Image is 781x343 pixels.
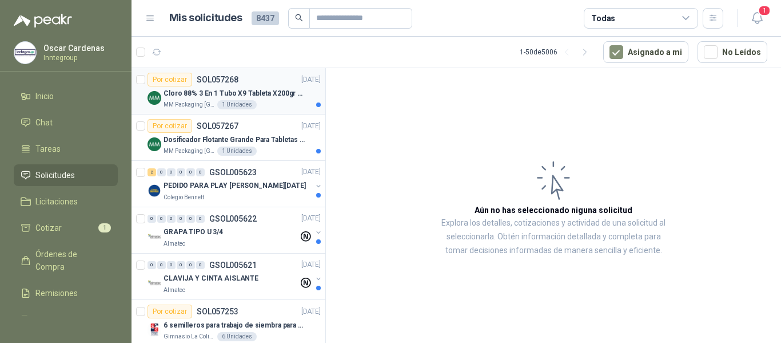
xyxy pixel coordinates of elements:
p: SOL057253 [197,307,238,316]
span: search [295,14,303,22]
div: 0 [186,215,195,223]
div: Por cotizar [148,305,192,318]
div: 0 [186,261,195,269]
a: 2 0 0 0 0 0 GSOL005623[DATE] Company LogoPEDIDO PARA PLAY [PERSON_NAME][DATE]Colegio Bennett [148,165,323,202]
div: 0 [167,168,176,176]
p: MM Packaging [GEOGRAPHIC_DATA] [164,100,215,109]
p: Explora los detalles, cotizaciones y actividad de una solicitud al seleccionarla. Obtén informaci... [440,216,667,258]
button: 1 [747,8,767,29]
a: Licitaciones [14,191,118,212]
img: Company Logo [148,323,161,337]
p: [DATE] [301,214,321,224]
img: Company Logo [14,42,36,64]
img: Company Logo [148,137,161,151]
span: Cotizar [35,222,62,234]
div: 0 [196,215,205,223]
div: 0 [148,261,156,269]
p: Inntegroup [43,54,115,61]
button: No Leídos [698,41,767,63]
div: 1 - 50 de 5006 [520,43,594,61]
p: Almatec [164,286,185,295]
span: 8437 [252,11,279,25]
p: [DATE] [301,306,321,317]
div: 1 Unidades [217,147,257,156]
span: 1 [758,5,771,16]
span: Configuración [35,313,86,326]
h1: Mis solicitudes [169,10,242,26]
a: Por cotizarSOL057268[DATE] Company LogoCloro 88% 3 En 1 Tubo X9 Tableta X200gr OxyclMM Packaging ... [132,68,325,115]
p: Gimnasio La Colina [164,332,215,341]
p: Colegio Bennett [164,193,204,202]
span: Remisiones [35,287,78,299]
h3: Aún no has seleccionado niguna solicitud [475,204,632,216]
p: MM Packaging [GEOGRAPHIC_DATA] [164,147,215,156]
p: 6 semilleros para trabajo de siembra para estudiantes en la granja [164,320,306,331]
div: 0 [186,168,195,176]
p: [DATE] [301,121,321,132]
a: Configuración [14,309,118,330]
span: Solicitudes [35,169,75,182]
a: Órdenes de Compra [14,243,118,278]
span: Licitaciones [35,195,78,208]
div: Todas [591,12,615,25]
p: PEDIDO PARA PLAY [PERSON_NAME][DATE] [164,181,306,192]
img: Logo peakr [14,14,72,27]
div: 0 [196,168,205,176]
span: Órdenes de Compra [35,248,107,273]
p: [DATE] [301,74,321,85]
button: Asignado a mi [603,41,688,63]
img: Company Logo [148,230,161,244]
div: Por cotizar [148,73,192,86]
a: Por cotizarSOL057267[DATE] Company LogoDosificador Flotante Grande Para Tabletas De Cloro Humbold... [132,115,325,161]
p: Cloro 88% 3 En 1 Tubo X9 Tableta X200gr Oxycl [164,88,306,99]
p: Oscar Cardenas [43,44,115,52]
div: 0 [167,261,176,269]
p: Almatec [164,239,185,249]
p: GSOL005622 [209,215,257,223]
p: [DATE] [301,167,321,178]
p: CLAVIJA Y CINTA AISLANTE [164,274,258,285]
div: 0 [177,215,185,223]
a: Cotizar1 [14,217,118,239]
a: 0 0 0 0 0 0 GSOL005621[DATE] Company LogoCLAVIJA Y CINTA AISLANTEAlmatec [148,258,323,295]
p: SOL057267 [197,122,238,130]
div: 6 Unidades [217,332,257,341]
img: Company Logo [148,91,161,105]
a: Solicitudes [14,164,118,186]
a: Remisiones [14,282,118,304]
div: 0 [157,215,166,223]
p: SOL057268 [197,76,238,84]
div: 1 Unidades [217,100,257,109]
p: Dosificador Flotante Grande Para Tabletas De Cloro Humboldt [164,135,306,145]
div: 0 [167,215,176,223]
a: Tareas [14,138,118,160]
div: 0 [196,261,205,269]
p: GRAPA TIPO U 3/4 [164,227,223,238]
div: Por cotizar [148,119,192,133]
div: 0 [157,261,166,269]
a: Chat [14,112,118,133]
div: 0 [177,261,185,269]
span: Inicio [35,90,54,102]
p: [DATE] [301,260,321,271]
p: GSOL005623 [209,168,257,176]
span: Tareas [35,143,61,155]
div: 0 [157,168,166,176]
a: Inicio [14,85,118,107]
span: 1 [98,223,111,232]
span: Chat [35,116,53,129]
div: 2 [148,168,156,176]
div: 0 [177,168,185,176]
div: 0 [148,215,156,223]
img: Company Logo [148,277,161,290]
a: 0 0 0 0 0 0 GSOL005622[DATE] Company LogoGRAPA TIPO U 3/4Almatec [148,212,323,249]
p: GSOL005621 [209,261,257,269]
img: Company Logo [148,184,161,198]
